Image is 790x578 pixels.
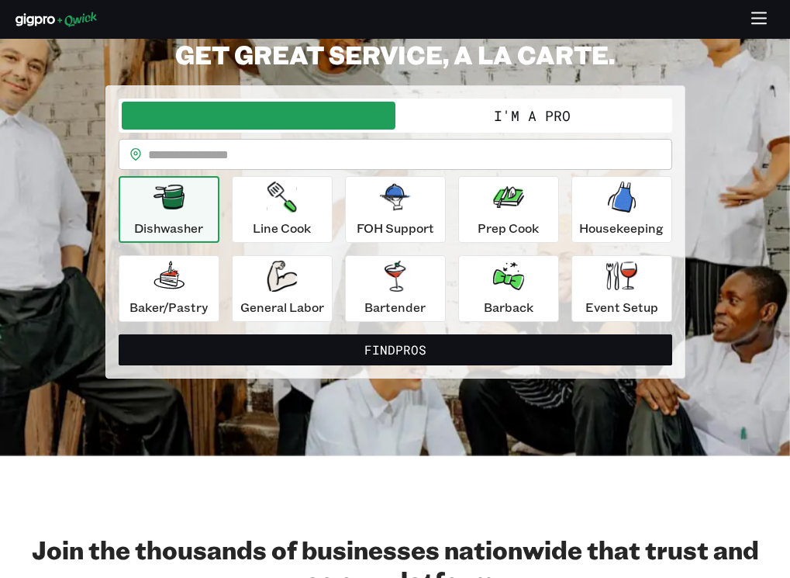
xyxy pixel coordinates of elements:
[119,255,219,322] button: Baker/Pastry
[134,219,203,237] p: Dishwasher
[458,255,559,322] button: Barback
[345,176,446,243] button: FOH Support
[458,176,559,243] button: Prep Cook
[240,298,324,317] p: General Labor
[585,298,658,317] p: Event Setup
[357,219,434,237] p: FOH Support
[478,219,539,237] p: Prep Cook
[345,255,446,322] button: Bartender
[364,298,426,317] p: Bartender
[395,102,669,130] button: I'm a Pro
[579,219,664,237] p: Housekeeping
[119,334,672,365] button: FindPros
[571,176,672,243] button: Housekeeping
[232,255,333,322] button: General Labor
[122,102,395,130] button: I'm a Business
[232,176,333,243] button: Line Cook
[129,298,208,317] p: Baker/Pastry
[253,219,311,237] p: Line Cook
[484,298,533,317] p: Barback
[571,255,672,322] button: Event Setup
[105,39,685,70] h2: GET GREAT SERVICE, A LA CARTE.
[119,176,219,243] button: Dishwasher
